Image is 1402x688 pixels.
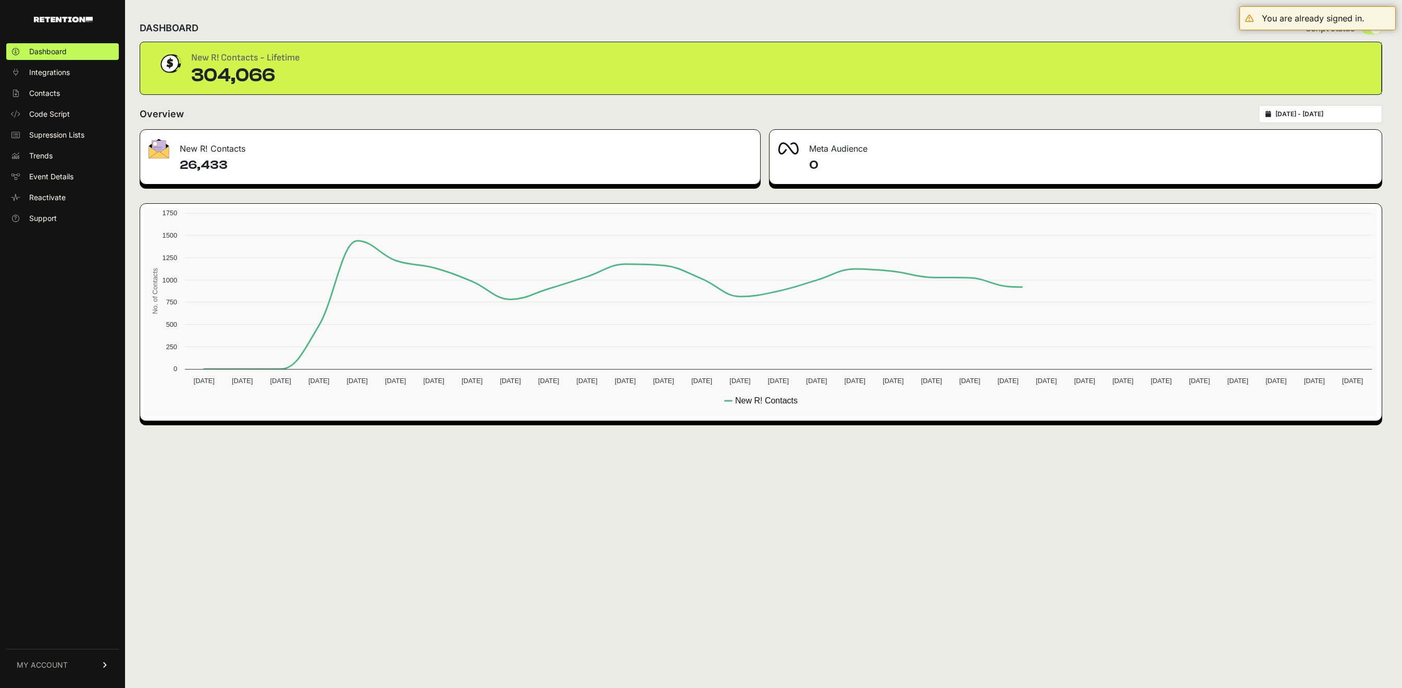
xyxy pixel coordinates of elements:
[691,377,712,385] text: [DATE]
[163,209,177,217] text: 1750
[768,377,789,385] text: [DATE]
[6,43,119,60] a: Dashboard
[1151,377,1172,385] text: [DATE]
[1304,377,1325,385] text: [DATE]
[232,377,253,385] text: [DATE]
[1074,377,1095,385] text: [DATE]
[308,377,329,385] text: [DATE]
[29,130,84,140] span: Supression Lists
[921,377,942,385] text: [DATE]
[1189,377,1210,385] text: [DATE]
[1227,377,1248,385] text: [DATE]
[34,17,93,22] img: Retention.com
[883,377,903,385] text: [DATE]
[29,67,70,78] span: Integrations
[29,213,57,224] span: Support
[6,148,119,164] a: Trends
[157,51,183,77] img: dollar-coin-05c43ed7efb7bc0c12610022525b4bbbb207c7efeef5aecc26f025e68dcafac9.png
[29,151,53,161] span: Trends
[166,343,177,351] text: 250
[1265,377,1286,385] text: [DATE]
[163,231,177,239] text: 1500
[653,377,674,385] text: [DATE]
[194,377,215,385] text: [DATE]
[6,649,119,681] a: MY ACCOUNT
[29,88,60,99] span: Contacts
[347,377,368,385] text: [DATE]
[163,276,177,284] text: 1000
[1342,377,1363,385] text: [DATE]
[6,168,119,185] a: Event Details
[6,64,119,81] a: Integrations
[500,377,520,385] text: [DATE]
[959,377,980,385] text: [DATE]
[29,109,70,119] span: Code Script
[191,65,300,86] div: 304,066
[148,139,169,158] img: fa-envelope-19ae18322b30453b285274b1b8af3d052b27d846a4fbe8435d1a52b978f639a2.png
[29,171,73,182] span: Event Details
[140,130,760,161] div: New R! Contacts
[166,298,177,306] text: 750
[163,254,177,262] text: 1250
[770,130,1382,161] div: Meta Audience
[180,157,752,174] h4: 26,433
[615,377,636,385] text: [DATE]
[6,106,119,122] a: Code Script
[6,127,119,143] a: Supression Lists
[845,377,865,385] text: [DATE]
[423,377,444,385] text: [DATE]
[735,396,798,405] text: New R! Contacts
[778,142,799,155] img: fa-meta-2f981b61bb99beabf952f7030308934f19ce035c18b003e963880cc3fabeebb7.png
[998,377,1019,385] text: [DATE]
[17,660,68,670] span: MY ACCOUNT
[270,377,291,385] text: [DATE]
[6,210,119,227] a: Support
[140,107,184,121] h2: Overview
[6,85,119,102] a: Contacts
[191,51,300,65] div: New R! Contacts - Lifetime
[173,365,177,373] text: 0
[1112,377,1133,385] text: [DATE]
[809,157,1374,174] h4: 0
[1262,12,1364,24] div: You are already signed in.
[538,377,559,385] text: [DATE]
[729,377,750,385] text: [DATE]
[166,321,177,328] text: 500
[151,268,159,314] text: No. of Contacts
[576,377,597,385] text: [DATE]
[140,21,198,35] h2: DASHBOARD
[462,377,482,385] text: [DATE]
[806,377,827,385] text: [DATE]
[29,192,66,203] span: Reactivate
[1036,377,1057,385] text: [DATE]
[29,46,67,57] span: Dashboard
[6,189,119,206] a: Reactivate
[385,377,406,385] text: [DATE]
